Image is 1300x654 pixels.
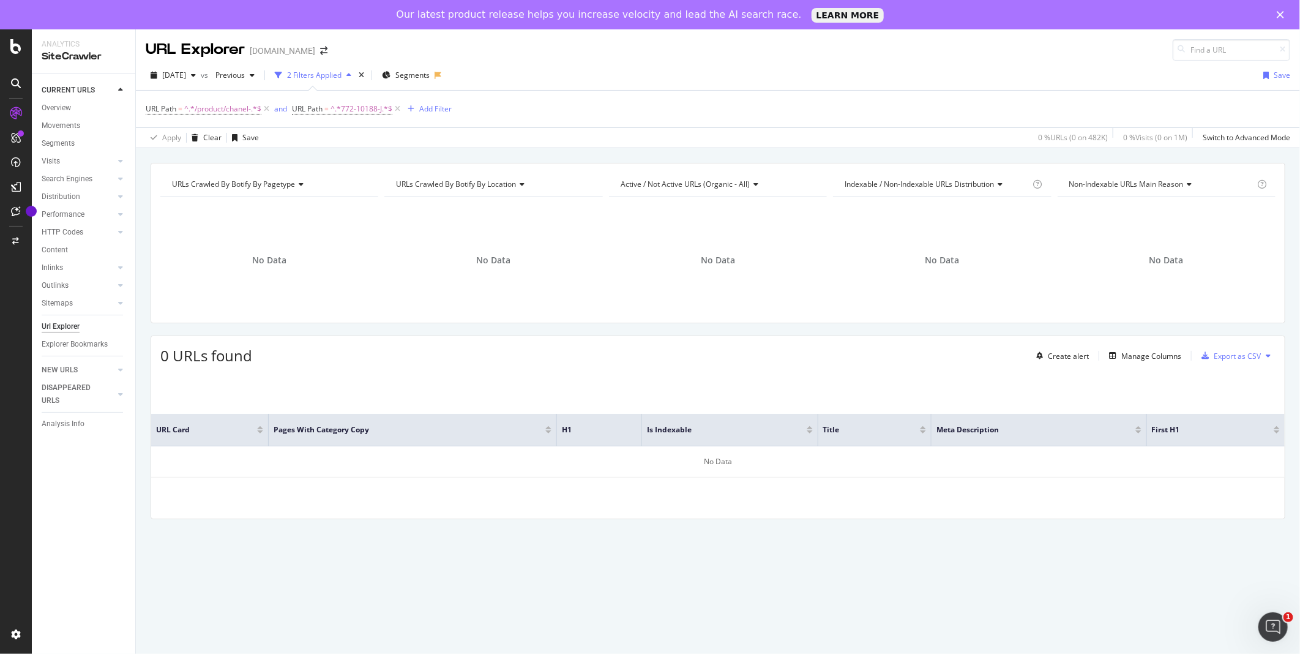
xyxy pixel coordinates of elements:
[252,254,286,266] span: No Data
[42,320,80,333] div: Url Explorer
[162,70,186,80] span: 2024 Jan. 22nd
[42,119,80,132] div: Movements
[42,244,127,257] a: Content
[211,70,245,80] span: Previous
[42,190,80,203] div: Distribution
[42,119,127,132] a: Movements
[146,103,176,114] span: URL Path
[292,103,323,114] span: URL Path
[647,424,788,435] span: Is Indexable
[42,137,75,150] div: Segments
[42,137,127,150] a: Segments
[1274,70,1290,80] div: Save
[1258,66,1290,85] button: Save
[419,103,452,114] div: Add Filter
[42,102,127,115] a: Overview
[356,69,367,81] div: times
[403,102,452,116] button: Add Filter
[1198,128,1290,148] button: Switch to Advanced Mode
[1203,132,1290,143] div: Switch to Advanced Mode
[394,175,591,194] h4: URLs Crawled By Botify By location
[42,382,114,407] a: DISAPPEARED URLS
[287,70,342,80] div: 2 Filters Applied
[42,338,108,351] div: Explorer Bookmarks
[172,179,295,189] span: URLs Crawled By Botify By pagetype
[211,66,260,85] button: Previous
[170,175,367,194] h4: URLs Crawled By Botify By pagetype
[42,226,83,239] div: HTTP Codes
[274,103,287,115] button: and
[1067,175,1255,194] h4: Non-Indexable URLs Main Reason
[1123,132,1187,143] div: 0 % Visits ( 0 on 1M )
[1283,612,1293,622] span: 1
[42,173,114,186] a: Search Engines
[151,446,1285,478] div: No Data
[201,70,211,80] span: vs
[42,39,125,50] div: Analytics
[42,297,73,310] div: Sitemaps
[42,297,114,310] a: Sitemaps
[146,39,245,60] div: URL Explorer
[42,338,127,351] a: Explorer Bookmarks
[1258,612,1288,642] iframe: Intercom live chat
[1197,346,1261,366] button: Export as CSV
[1149,254,1184,266] span: No Data
[42,190,114,203] a: Distribution
[26,206,37,217] div: Tooltip anchor
[823,424,902,435] span: Title
[42,84,95,97] div: CURRENT URLS
[845,179,994,189] span: Indexable / Non-Indexable URLs distribution
[1121,351,1181,361] div: Manage Columns
[42,102,71,115] div: Overview
[1277,11,1289,18] div: Close
[320,47,327,55] div: arrow-right-arrow-left
[42,261,63,274] div: Inlinks
[146,128,181,148] button: Apply
[396,179,516,189] span: URLs Crawled By Botify By location
[621,179,750,189] span: Active / Not Active URLs (organic - all)
[562,424,618,435] span: H1
[1069,179,1184,189] span: Non-Indexable URLs Main Reason
[42,173,92,186] div: Search Engines
[42,364,114,377] a: NEW URLS
[1173,39,1290,61] input: Find a URL
[178,103,182,114] span: =
[42,208,114,221] a: Performance
[477,254,511,266] span: No Data
[812,8,884,23] a: LEARN MORE
[42,279,69,292] div: Outlinks
[618,175,816,194] h4: Active / Not Active URLs
[242,132,259,143] div: Save
[160,345,252,366] span: 0 URLs found
[331,100,392,118] span: ^.*772-10188-J.*$
[397,9,802,21] div: Our latest product release helps you increase velocity and lead the AI search race.
[156,424,254,435] span: URL Card
[1152,424,1255,435] span: First H1
[227,128,259,148] button: Save
[42,418,84,430] div: Analysis Info
[42,364,78,377] div: NEW URLS
[146,66,201,85] button: [DATE]
[1031,346,1089,366] button: Create alert
[42,155,114,168] a: Visits
[42,261,114,274] a: Inlinks
[42,418,127,430] a: Analysis Info
[187,128,222,148] button: Clear
[1038,132,1108,143] div: 0 % URLs ( 0 on 482K )
[842,175,1030,194] h4: Indexable / Non-Indexable URLs Distribution
[42,382,103,407] div: DISAPPEARED URLS
[925,254,959,266] span: No Data
[42,320,127,333] a: Url Explorer
[250,45,315,57] div: [DOMAIN_NAME]
[42,155,60,168] div: Visits
[42,226,114,239] a: HTTP Codes
[270,66,356,85] button: 2 Filters Applied
[184,100,261,118] span: ^.*/product/chanel-.*$
[936,424,1116,435] span: Meta Description
[701,254,735,266] span: No Data
[274,424,527,435] span: Pages with Category Copy
[162,132,181,143] div: Apply
[1048,351,1089,361] div: Create alert
[324,103,329,114] span: =
[377,66,435,85] button: Segments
